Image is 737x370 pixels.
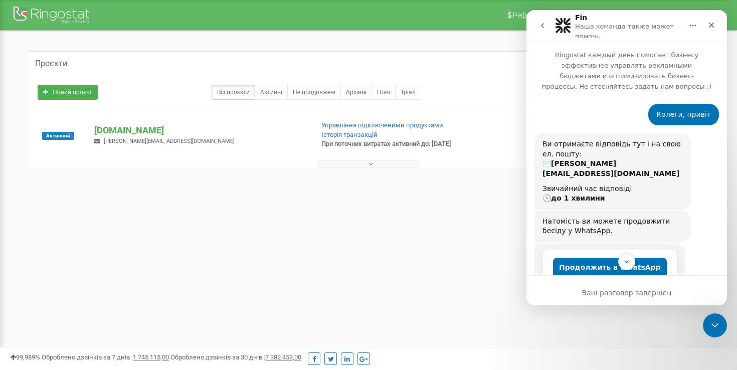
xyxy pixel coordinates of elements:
a: Новий проєкт [38,85,98,100]
a: Всі проєкти [212,85,255,100]
span: Оброблено дзвінків за 7 днів : [42,353,169,361]
iframe: Intercom live chat [526,10,727,305]
a: Не продовжені [287,85,341,100]
a: Нові [372,85,396,100]
u: 7 382 453,00 [265,353,301,361]
p: [DOMAIN_NAME] [94,124,305,137]
p: При поточних витратах активний до: [DATE] [321,139,476,149]
u: 1 745 115,00 [133,353,169,361]
a: Тріал [395,85,421,100]
a: Історія транзакцій [321,131,378,138]
span: [PERSON_NAME][EMAIL_ADDRESS][DOMAIN_NAME] [104,138,235,144]
iframe: Intercom live chat [703,313,727,337]
span: Активний [42,132,74,140]
span: Оброблено дзвінків за 30 днів : [170,353,301,361]
a: Архівні [340,85,372,100]
a: Активні [255,85,288,100]
h5: Проєкти [35,59,67,68]
span: Реферальна програма [513,11,587,19]
a: Управління підключеними продуктами [321,121,443,129]
span: 99,989% [10,353,40,361]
